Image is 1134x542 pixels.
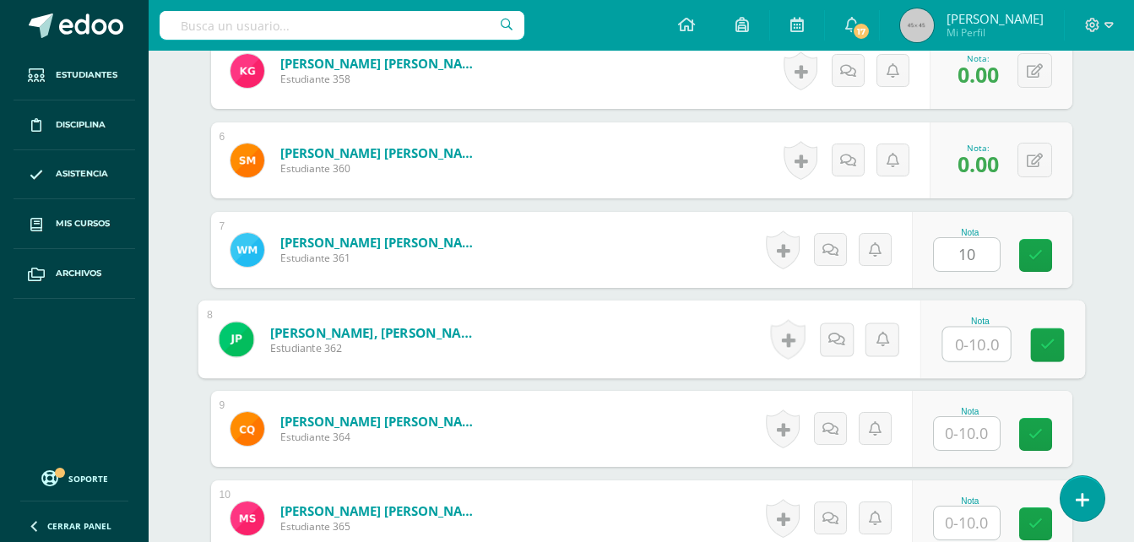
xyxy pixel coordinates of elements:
span: 0.00 [958,60,999,89]
input: Busca un usuario... [160,11,524,40]
a: [PERSON_NAME] [PERSON_NAME] [280,234,483,251]
input: 0-10.0 [934,507,1000,539]
div: Nota [933,496,1007,506]
span: 17 [852,22,871,41]
span: Cerrar panel [47,520,111,532]
div: Nota [941,317,1018,326]
img: b9fe1a23f0eb6e79c28c4f633d3c86df.png [219,322,253,356]
span: Estudiante 358 [280,72,483,86]
a: [PERSON_NAME] [PERSON_NAME] [280,144,483,161]
a: [PERSON_NAME] [PERSON_NAME] [280,502,483,519]
span: Archivos [56,267,101,280]
img: 775268918f5cfd73197c364c3222fcdb.png [231,412,264,446]
a: Disciplina [14,100,135,150]
a: [PERSON_NAME] [PERSON_NAME] [280,55,483,72]
span: Mi Perfil [947,25,1044,40]
span: 0.00 [958,149,999,178]
span: Estudiante 364 [280,430,483,444]
div: Nota [933,228,1007,237]
img: c9b45d28767f646599203d8bed59cdb9.png [231,233,264,267]
div: Nota: [958,52,999,64]
a: Soporte [20,466,128,489]
span: Estudiante 361 [280,251,483,265]
span: Estudiante 365 [280,519,483,534]
span: Disciplina [56,118,106,132]
span: Asistencia [56,167,108,181]
input: 0-10.0 [934,417,1000,450]
img: 45x45 [900,8,934,42]
div: Nota [933,407,1007,416]
img: d155d45225f6cc9fcb81d3c47fe4fdc4.png [231,144,264,177]
a: Archivos [14,249,135,299]
a: [PERSON_NAME] [PERSON_NAME] [280,413,483,430]
span: Estudiantes [56,68,117,82]
span: Estudiante 362 [269,341,478,356]
a: [PERSON_NAME], [PERSON_NAME] [269,323,478,341]
a: Estudiantes [14,51,135,100]
input: 0-10.0 [942,328,1010,361]
input: 0-10.0 [934,238,1000,271]
a: Mis cursos [14,199,135,249]
div: Nota: [958,142,999,154]
span: [PERSON_NAME] [947,10,1044,27]
img: d89a03465e13704d1b376d81302045c8.png [231,54,264,88]
a: Asistencia [14,150,135,200]
span: Mis cursos [56,217,110,230]
span: Soporte [68,473,108,485]
img: d4a31dc9f9a806ee23bd90423e56638e.png [231,501,264,535]
span: Estudiante 360 [280,161,483,176]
